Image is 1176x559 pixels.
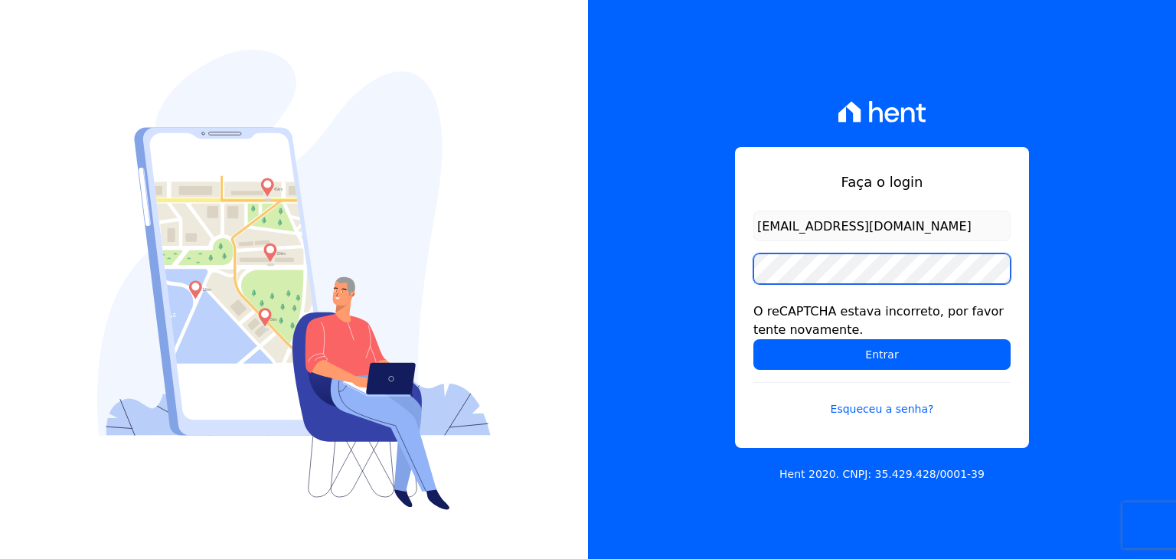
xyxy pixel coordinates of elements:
input: Email [753,211,1011,241]
a: Esqueceu a senha? [753,382,1011,417]
p: Hent 2020. CNPJ: 35.429.428/0001-39 [779,466,985,482]
img: Login [97,50,491,510]
h1: Faça o login [753,172,1011,192]
div: O reCAPTCHA estava incorreto, por favor tente novamente. [753,302,1011,339]
input: Entrar [753,339,1011,370]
